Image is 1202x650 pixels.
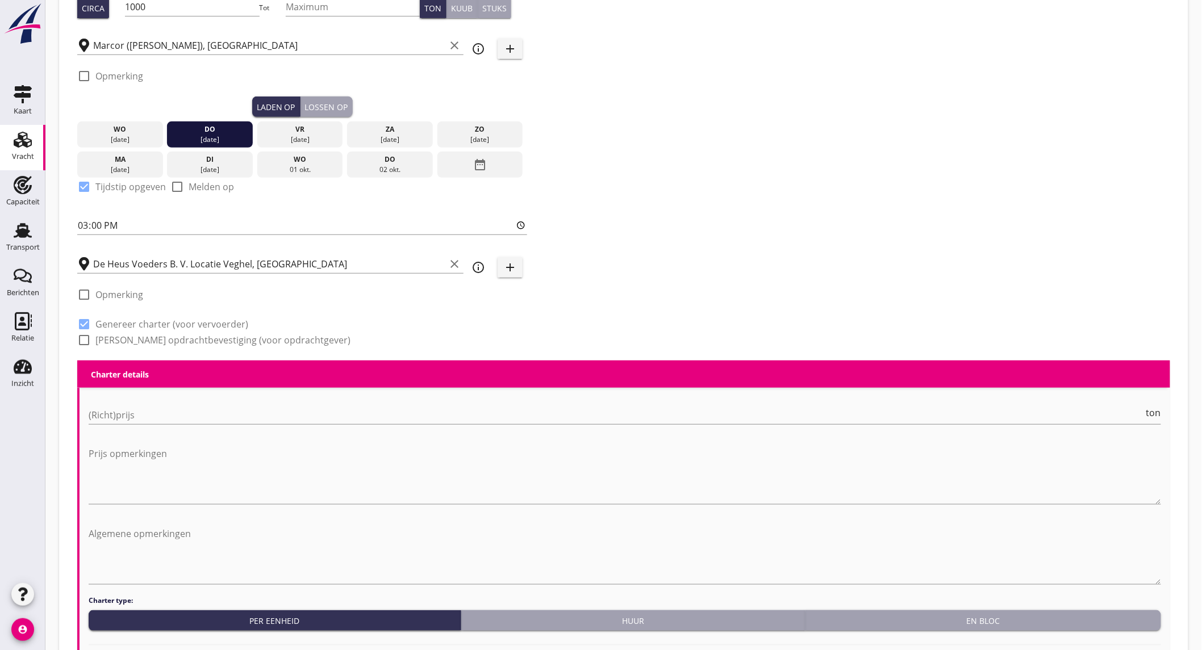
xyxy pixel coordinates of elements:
[305,101,348,113] div: Lossen op
[11,380,34,387] div: Inzicht
[14,107,32,115] div: Kaart
[260,135,340,145] div: [DATE]
[80,165,160,175] div: [DATE]
[89,444,1161,504] textarea: Prijs opmerkingen
[89,525,1161,584] textarea: Algemene opmerkingen
[451,2,473,14] div: Kuub
[471,261,485,274] i: info_outline
[11,334,34,342] div: Relatie
[95,289,143,300] label: Opmerking
[466,615,801,627] div: Huur
[2,3,43,45] img: logo-small.a267ee39.svg
[93,36,445,54] input: Laadplaats
[350,165,430,175] div: 02 okt.
[482,2,507,14] div: Stuks
[461,610,806,631] button: Huur
[95,318,248,330] label: Genereer charter (voor vervoerder)
[260,154,340,165] div: wo
[503,261,517,274] i: add
[80,124,160,135] div: wo
[350,135,430,145] div: [DATE]
[170,135,250,145] div: [DATE]
[95,70,143,82] label: Opmerking
[503,42,517,56] i: add
[170,165,250,175] div: [DATE]
[93,255,445,273] input: Losplaats
[810,615,1157,627] div: En bloc
[260,3,286,13] div: Tot
[7,289,39,296] div: Berichten
[448,257,461,271] i: clear
[252,97,300,117] button: Laden op
[189,181,234,192] label: Melden op
[95,334,350,346] label: [PERSON_NAME] opdrachtbevestiging (voor opdrachtgever)
[350,154,430,165] div: do
[1146,408,1161,417] span: ton
[300,97,353,117] button: Lossen op
[89,596,1161,606] h4: Charter type:
[170,154,250,165] div: di
[260,165,340,175] div: 01 okt.
[80,135,160,145] div: [DATE]
[11,618,34,641] i: account_circle
[170,124,250,135] div: do
[440,124,520,135] div: zo
[6,198,40,206] div: Capaciteit
[473,154,487,175] i: date_range
[805,610,1161,631] button: En bloc
[471,42,485,56] i: info_outline
[448,39,461,52] i: clear
[440,135,520,145] div: [DATE]
[424,2,441,14] div: Ton
[89,406,1144,424] input: (Richt)prijs
[12,153,34,160] div: Vracht
[80,154,160,165] div: ma
[89,610,461,631] button: Per eenheid
[6,244,40,251] div: Transport
[82,2,105,14] div: Circa
[350,124,430,135] div: za
[95,181,166,192] label: Tijdstip opgeven
[93,615,456,627] div: Per eenheid
[257,101,295,113] div: Laden op
[260,124,340,135] div: vr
